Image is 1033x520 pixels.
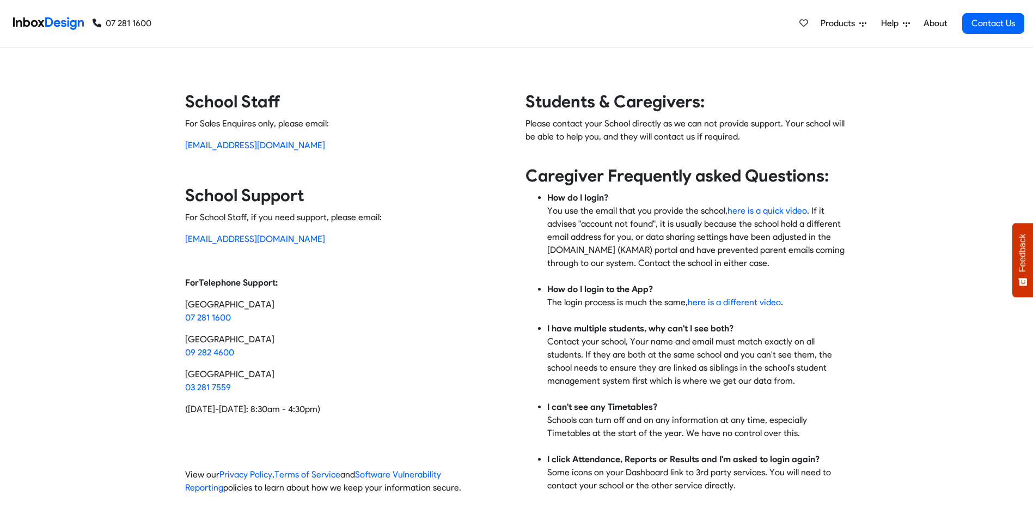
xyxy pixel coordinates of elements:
li: The login process is much the same, . [547,283,848,322]
strong: I click Attendance, Reports or Results and I'm asked to login again? [547,454,820,464]
strong: I can't see any Timetables? [547,402,657,412]
p: View our , and policies to learn about how we keep your information secure. [185,468,508,494]
li: Contact your school, Your name and email must match exactly on all students. If they are both at ... [547,322,848,401]
strong: School Support [185,185,304,205]
span: Feedback [1018,234,1028,272]
a: here is a quick video [728,205,807,216]
li: Schools can turn off and on any information at any time, especially Timetables at the start of th... [547,401,848,453]
a: [EMAIL_ADDRESS][DOMAIN_NAME] [185,234,325,244]
a: 03 281 7559 [185,382,231,392]
li: You use the email that you provide the school, . If it advises "account not found", it is usually... [547,191,848,283]
span: Products [821,17,859,30]
span: Help [881,17,903,30]
p: ([DATE]-[DATE]: 8:30am - 4:30pm) [185,403,508,416]
a: About [920,13,950,34]
a: Privacy Policy [219,469,272,480]
strong: Caregiver Frequently asked Questions: [525,166,829,186]
a: 07 281 1600 [93,17,151,30]
p: [GEOGRAPHIC_DATA] [185,298,508,324]
li: Some icons on your Dashboard link to 3rd party services. You will need to contact your school or ... [547,453,848,492]
a: Terms of Service [274,469,340,480]
strong: How do I login to the App? [547,284,653,294]
strong: How do I login? [547,192,608,203]
strong: School Staff [185,92,280,112]
strong: Telephone Support: [199,277,278,288]
strong: For [185,277,199,288]
p: [GEOGRAPHIC_DATA] [185,368,508,394]
strong: Students & Caregivers: [525,92,705,112]
p: [GEOGRAPHIC_DATA] [185,333,508,359]
a: here is a different video [688,297,781,307]
a: Help [877,13,914,34]
button: Feedback - Show survey [1012,223,1033,297]
a: 09 282 4600 [185,347,234,358]
p: For School Staff, if you need support, please email: [185,211,508,224]
p: Please contact your School directly as we can not provide support. Your school will be able to he... [525,117,848,156]
a: Contact Us [962,13,1024,34]
a: 07 281 1600 [185,312,231,323]
strong: I have multiple students, why can't I see both? [547,323,734,334]
a: [EMAIL_ADDRESS][DOMAIN_NAME] [185,140,325,150]
a: Products [816,13,871,34]
p: For Sales Enquires only, please email: [185,117,508,130]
